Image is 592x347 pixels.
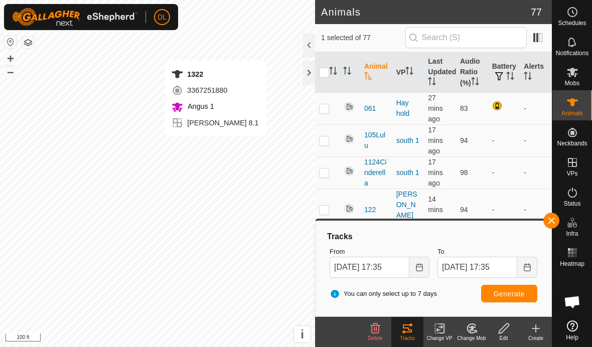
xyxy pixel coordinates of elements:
[456,334,488,342] div: Change Mob
[22,37,34,49] button: Map Layers
[428,195,443,224] span: 13 Oct 2025 at 5:23 pm
[428,79,436,87] p-sorticon: Activate to sort
[552,316,592,344] a: Help
[524,73,532,81] p-sorticon: Activate to sort
[405,68,413,76] p-sorticon: Activate to sort
[520,92,552,124] td: -
[565,80,579,86] span: Mobs
[364,103,376,114] span: 061
[158,12,167,23] span: DL
[456,52,488,93] th: Audio Ratio (%)
[428,126,443,155] span: 13 Oct 2025 at 5:20 pm
[494,290,525,298] span: Generate
[563,201,580,207] span: Status
[531,5,542,20] span: 77
[520,156,552,189] td: -
[343,101,355,113] img: returning off
[343,68,351,76] p-sorticon: Activate to sort
[558,20,586,26] span: Schedules
[364,73,372,81] p-sorticon: Activate to sort
[326,231,541,243] div: Tracks
[5,53,17,65] button: +
[560,261,584,267] span: Heatmap
[343,203,355,215] img: returning off
[330,289,437,299] span: You can only select up to 7 days
[118,334,156,343] a: Privacy Policy
[471,79,479,87] p-sorticon: Activate to sort
[557,140,587,146] span: Neckbands
[168,334,197,343] a: Contact Us
[566,231,578,237] span: Infra
[488,334,520,342] div: Edit
[428,158,443,187] span: 13 Oct 2025 at 5:20 pm
[488,156,520,189] td: -
[171,117,258,129] div: [PERSON_NAME] 8.1
[460,104,468,112] span: 83
[343,165,355,177] img: returning off
[343,133,355,145] img: returning off
[520,124,552,156] td: -
[488,52,520,93] th: Battery
[460,168,468,177] span: 98
[396,99,409,117] a: Hay hold
[12,8,137,26] img: Gallagher Logo
[488,124,520,156] td: -
[364,157,388,189] span: 1124Cinderella
[428,94,443,123] span: 13 Oct 2025 at 5:10 pm
[460,136,468,144] span: 94
[360,52,392,93] th: Animal
[364,130,388,151] span: 105Lulu
[5,66,17,78] button: –
[301,327,304,341] span: i
[556,50,588,56] span: Notifications
[405,27,527,48] input: Search (S)
[520,52,552,93] th: Alerts
[364,205,376,215] span: 122
[566,170,577,177] span: VPs
[171,68,258,80] div: 1322
[506,73,514,81] p-sorticon: Activate to sort
[424,52,456,93] th: Last Updated
[557,287,587,317] div: Open chat
[294,326,311,342] button: i
[396,136,419,144] a: south 1
[329,68,337,76] p-sorticon: Activate to sort
[460,206,468,214] span: 94
[481,285,537,302] button: Generate
[392,52,424,93] th: VP
[330,247,429,257] label: From
[566,334,578,340] span: Help
[437,247,537,257] label: To
[5,36,17,48] button: Reset Map
[488,189,520,231] td: -
[409,257,429,278] button: Choose Date
[368,335,383,341] span: Delete
[520,189,552,231] td: -
[561,110,583,116] span: Animals
[423,334,456,342] div: Change VP
[391,334,423,342] div: Tracks
[171,84,258,96] div: 3367251880
[396,190,417,230] a: [PERSON_NAME] 8.1
[185,102,214,110] span: Angus 1
[520,334,552,342] div: Create
[321,6,531,18] h2: Animals
[517,257,537,278] button: Choose Date
[396,168,419,177] a: south 1
[321,33,405,43] span: 1 selected of 77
